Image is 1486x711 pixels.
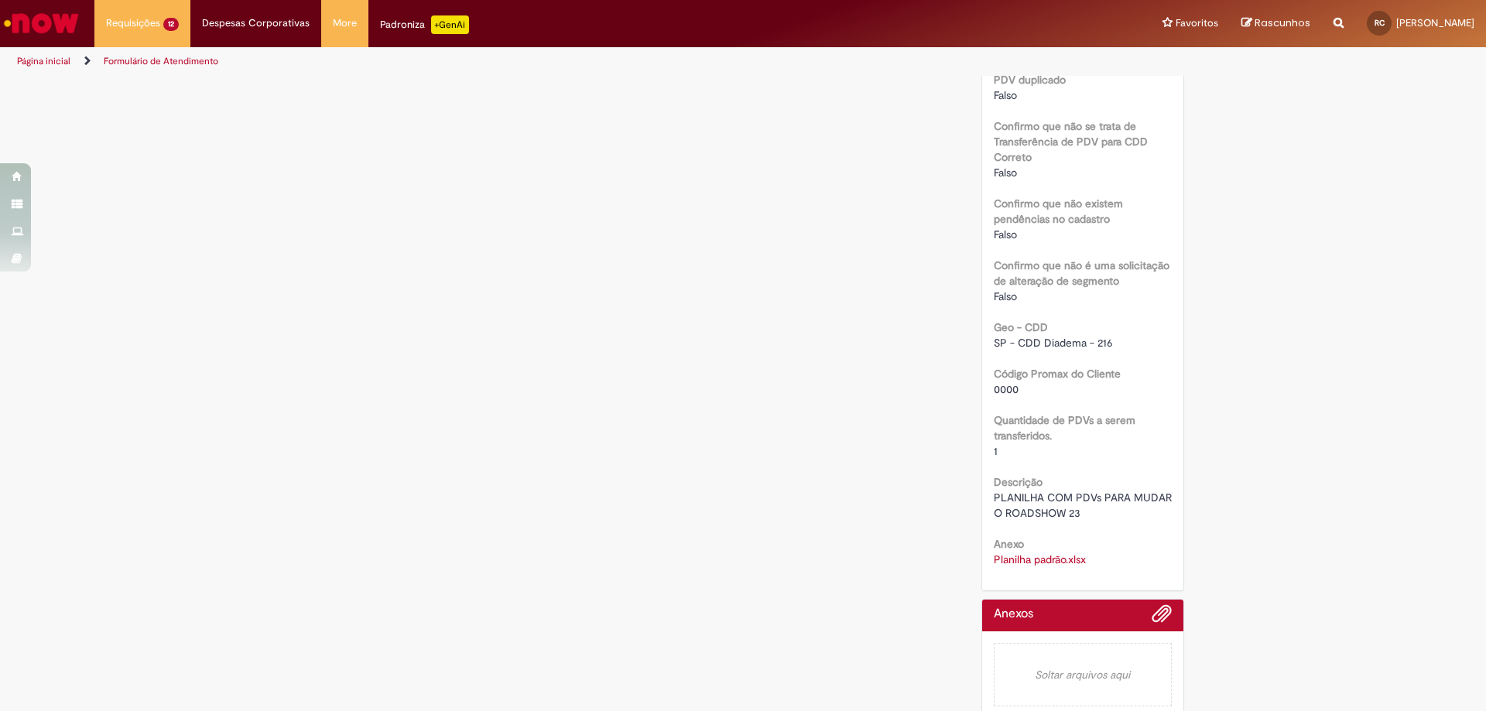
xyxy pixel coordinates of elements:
[104,55,218,67] a: Formulário de Atendimento
[333,15,357,31] span: More
[1176,15,1218,31] span: Favoritos
[1396,16,1474,29] span: [PERSON_NAME]
[431,15,469,34] p: +GenAi
[1375,18,1385,28] span: RC
[994,88,1017,102] span: Falso
[163,18,179,31] span: 12
[994,537,1024,551] b: Anexo
[994,643,1173,706] em: Soltar arquivos aqui
[994,475,1043,489] b: Descrição
[994,367,1121,381] b: Código Promax do Cliente
[994,491,1175,520] span: PLANILHA COM PDVs PARA MUDAR O ROADSHOW 23
[12,47,979,76] ul: Trilhas de página
[202,15,310,31] span: Despesas Corporativas
[1255,15,1310,30] span: Rascunhos
[994,552,1086,566] a: Download de Planilha padrão.xlsx
[994,320,1048,334] b: Geo - CDD
[994,42,1161,87] b: Confirmo que não se trata de PDV fechado, PDV consumidor final ou PDV duplicado
[994,336,1113,350] span: SP - CDD Diadema - 216
[994,382,1019,396] span: 0000
[994,413,1135,443] b: Quantidade de PDVs a serem transferidos.
[1152,603,1172,631] button: Adicionar anexos
[106,15,160,31] span: Requisições
[994,166,1017,179] span: Falso
[994,607,1033,621] h2: Anexos
[994,119,1148,164] b: Confirmo que não se trata de Transferência de PDV para CDD Correto
[380,15,469,34] div: Padroniza
[2,8,81,39] img: ServiceNow
[994,289,1017,303] span: Falso
[994,258,1169,288] b: Confirmo que não é uma solicitação de alteração de segmento
[994,197,1123,226] b: Confirmo que não existem pendências no cadastro
[17,55,70,67] a: Página inicial
[994,444,998,458] span: 1
[1241,16,1310,31] a: Rascunhos
[994,227,1017,241] span: Falso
